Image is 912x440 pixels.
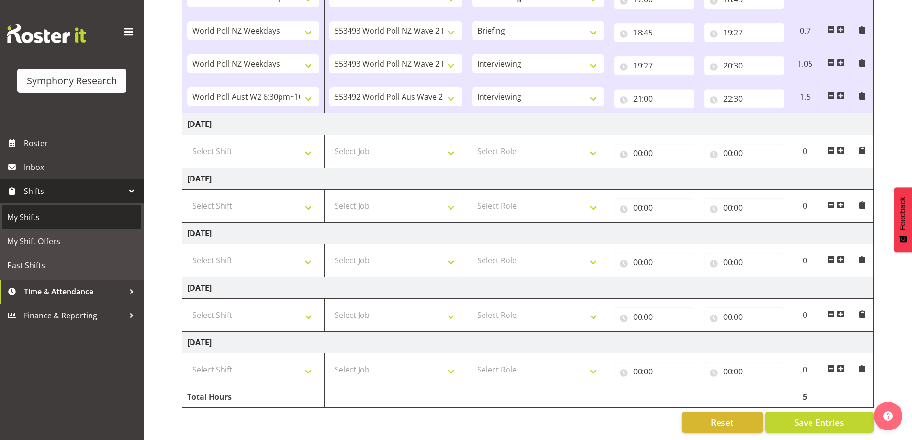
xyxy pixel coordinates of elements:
span: Time & Attendance [24,284,124,299]
td: 5 [789,386,821,408]
input: Click to select... [704,56,784,75]
button: Save Entries [765,412,874,433]
img: Rosterit website logo [7,24,86,43]
td: 1.5 [789,80,821,113]
td: 0 [789,353,821,386]
span: Reset [711,416,733,429]
input: Click to select... [704,198,784,217]
td: [DATE] [182,223,874,244]
td: Total Hours [182,386,325,408]
input: Click to select... [704,144,784,163]
a: Past Shifts [2,253,141,277]
input: Click to select... [614,362,694,381]
input: Click to select... [704,362,784,381]
td: [DATE] [182,113,874,135]
span: Finance & Reporting [24,308,124,323]
a: My Shifts [2,205,141,229]
td: 1.05 [789,47,821,80]
button: Reset [682,412,763,433]
img: help-xxl-2.png [883,411,893,421]
input: Click to select... [614,307,694,327]
span: Past Shifts [7,258,136,272]
input: Click to select... [614,89,694,108]
td: [DATE] [182,168,874,190]
td: 0 [789,244,821,277]
input: Click to select... [614,56,694,75]
span: My Shift Offers [7,234,136,248]
input: Click to select... [614,23,694,42]
td: 0.7 [789,14,821,47]
a: My Shift Offers [2,229,141,253]
span: My Shifts [7,210,136,225]
input: Click to select... [614,253,694,272]
span: Feedback [899,197,907,230]
input: Click to select... [704,89,784,108]
span: Save Entries [794,416,844,429]
input: Click to select... [614,144,694,163]
span: Inbox [24,160,139,174]
div: Symphony Research [27,74,117,88]
input: Click to select... [704,307,784,327]
span: Shifts [24,184,124,198]
input: Click to select... [614,198,694,217]
td: [DATE] [182,332,874,353]
input: Click to select... [704,253,784,272]
td: 0 [789,135,821,168]
input: Click to select... [704,23,784,42]
button: Feedback - Show survey [894,187,912,252]
td: 0 [789,299,821,332]
td: [DATE] [182,277,874,299]
span: Roster [24,136,139,150]
td: 0 [789,190,821,223]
